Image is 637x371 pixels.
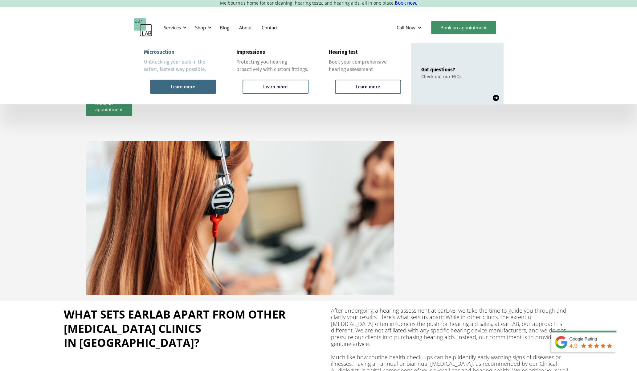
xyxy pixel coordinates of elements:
[431,21,496,34] a: Book an appointment
[64,307,306,350] h2: What sets earLAB apart from other [MEDICAL_DATA] clinics in [GEOGRAPHIC_DATA]?
[191,18,213,37] div: Shop
[215,19,234,36] a: Blog
[257,19,283,36] a: Contact
[144,58,216,73] div: Unblocking your ears in the safest, fastest way possible.
[226,43,319,104] a: ImpressionsProtecting you hearing proactively with custom fittings.Learn more
[397,24,415,31] div: Call Now
[86,141,394,295] img: A comprehensive hearing test at earLAB’s clinic in Melbourne
[236,49,265,55] div: Impressions
[319,43,411,104] a: Hearing testBook your comprehensive hearing assessmentLearn more
[171,84,195,90] div: Learn more
[421,74,462,79] div: Check out our FAQs
[86,96,132,116] a: Book an appointment
[134,43,226,104] a: MicrosuctionUnblocking your ears in the safest, fastest way possible.Learn more
[329,49,357,55] div: Hearing test
[234,19,257,36] a: About
[356,84,380,90] div: Learn more
[134,18,152,37] a: home
[144,49,174,55] div: Microsuction
[164,24,181,31] div: Services
[195,24,206,31] div: Shop
[263,84,288,90] div: Learn more
[236,58,308,73] div: Protecting you hearing proactively with custom fittings.
[421,67,462,73] div: Got questions?
[329,58,401,73] div: Book your comprehensive hearing assessment
[392,18,428,37] div: Call Now
[160,18,188,37] div: Services
[411,43,504,104] a: Got questions?Check out our FAQs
